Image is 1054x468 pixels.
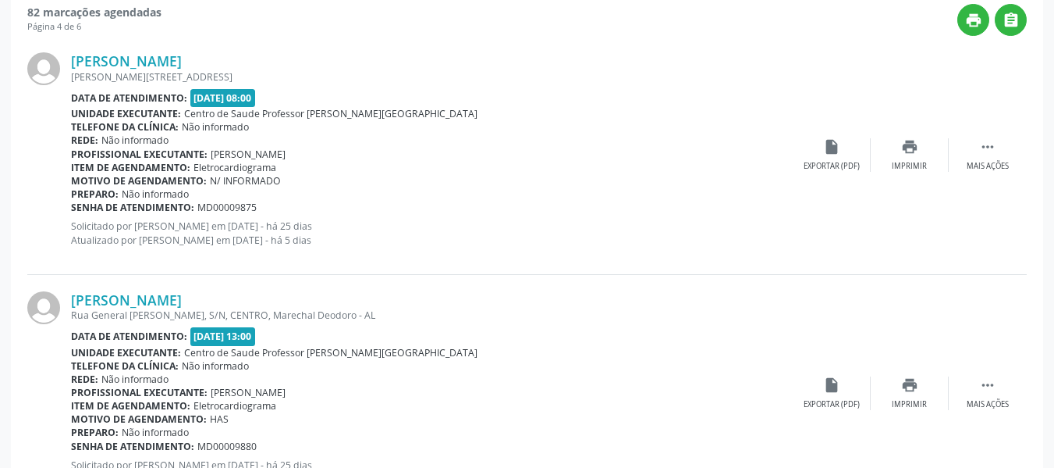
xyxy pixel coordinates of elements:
[71,359,179,373] b: Telefone da clínica:
[182,359,249,373] span: Não informado
[71,413,207,426] b: Motivo de agendamento:
[101,373,169,386] span: Não informado
[901,377,918,394] i: print
[71,399,190,413] b: Item de agendamento:
[71,91,187,105] b: Data de atendimento:
[957,4,989,36] button: print
[27,20,161,34] div: Página 4 de 6
[71,346,181,359] b: Unidade executante:
[71,440,194,453] b: Senha de atendimento:
[71,386,208,399] b: Profissional executante:
[182,120,249,134] span: Não informado
[965,12,982,29] i: print
[210,413,229,426] span: HAS
[71,330,187,343] b: Data de atendimento:
[71,201,194,214] b: Senha de atendimento:
[193,161,276,174] span: Eletrocardiograma
[122,188,189,201] span: Não informado
[892,399,927,410] div: Imprimir
[71,70,793,84] div: [PERSON_NAME][STREET_ADDRESS]
[193,399,276,413] span: Eletrocardiograma
[101,134,169,147] span: Não informado
[71,373,98,386] b: Rede:
[71,291,182,309] a: [PERSON_NAME]
[190,327,256,345] span: [DATE] 13:00
[804,161,860,172] div: Exportar (PDF)
[71,188,119,201] b: Preparo:
[190,89,256,107] span: [DATE] 08:00
[211,148,286,161] span: [PERSON_NAME]
[892,161,927,172] div: Imprimir
[197,201,257,214] span: MD00009875
[967,161,1009,172] div: Mais ações
[1003,12,1020,29] i: 
[71,309,793,322] div: Rua General [PERSON_NAME], S/N, CENTRO, Marechal Deodoro - AL
[71,174,207,188] b: Motivo de agendamento:
[823,377,840,394] i: insert_drive_file
[901,138,918,155] i: print
[823,138,840,155] i: insert_drive_file
[211,386,286,399] span: [PERSON_NAME]
[804,399,860,410] div: Exportar (PDF)
[184,346,477,359] span: Centro de Saude Professor [PERSON_NAME][GEOGRAPHIC_DATA]
[71,52,182,70] a: [PERSON_NAME]
[71,134,98,147] b: Rede:
[122,426,189,439] span: Não informado
[27,52,60,85] img: img
[71,120,179,134] b: Telefone da clínica:
[979,377,996,394] i: 
[27,291,60,324] img: img
[197,440,257,453] span: MD00009880
[210,174,281,188] span: N/ INFORMADO
[27,5,161,20] strong: 82 marcações agendadas
[71,426,119,439] b: Preparo:
[184,107,477,120] span: Centro de Saude Professor [PERSON_NAME][GEOGRAPHIC_DATA]
[71,161,190,174] b: Item de agendamento:
[995,4,1027,36] button: 
[967,399,1009,410] div: Mais ações
[71,107,181,120] b: Unidade executante:
[979,138,996,155] i: 
[71,148,208,161] b: Profissional executante:
[71,220,793,246] p: Solicitado por [PERSON_NAME] em [DATE] - há 25 dias Atualizado por [PERSON_NAME] em [DATE] - há 5...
